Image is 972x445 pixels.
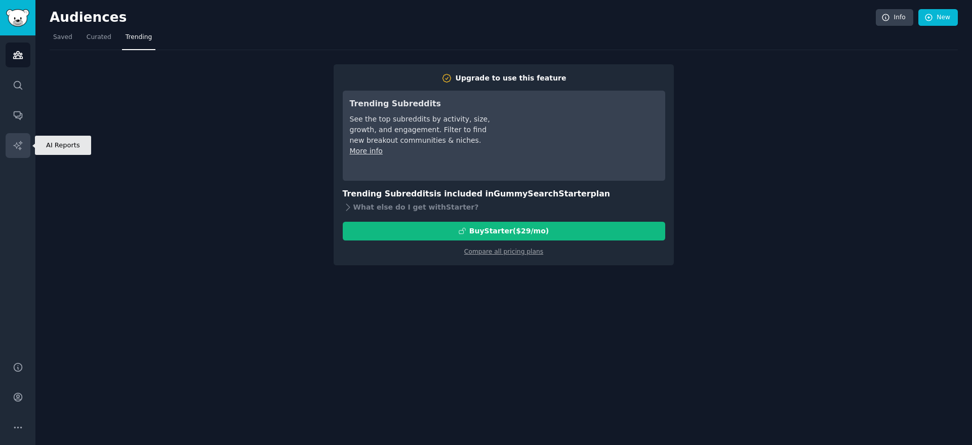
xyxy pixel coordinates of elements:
[87,33,111,42] span: Curated
[83,29,115,50] a: Curated
[50,29,76,50] a: Saved
[126,33,152,42] span: Trending
[343,222,665,240] button: BuyStarter($29/mo)
[918,9,958,26] a: New
[494,189,590,198] span: GummySearch Starter
[122,29,155,50] a: Trending
[506,98,658,174] iframe: YouTube video player
[350,114,492,146] div: See the top subreddits by activity, size, growth, and engagement. Filter to find new breakout com...
[53,33,72,42] span: Saved
[50,10,876,26] h2: Audiences
[464,248,543,255] a: Compare all pricing plans
[350,98,492,110] h3: Trending Subreddits
[876,9,913,26] a: Info
[350,147,383,155] a: More info
[456,73,566,84] div: Upgrade to use this feature
[469,226,549,236] div: Buy Starter ($ 29 /mo )
[6,9,29,27] img: GummySearch logo
[343,188,665,200] h3: Trending Subreddits is included in plan
[343,200,665,215] div: What else do I get with Starter ?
